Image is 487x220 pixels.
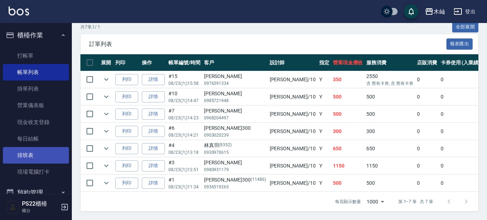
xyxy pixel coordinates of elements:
p: 共 7 筆, 1 / 1 [80,24,100,30]
td: [PERSON_NAME] /10 [268,88,317,105]
th: 指定 [317,54,331,71]
td: 0 [439,175,482,192]
img: Logo [9,6,29,15]
td: [PERSON_NAME] /10 [268,123,317,140]
td: Y [317,157,331,174]
td: 300 [365,123,415,140]
a: 帳單列表 [3,64,69,81]
td: 0 [439,123,482,140]
a: 詳情 [142,91,165,102]
td: 500 [365,175,415,192]
button: 列印 [115,126,138,137]
a: 現金收支登錄 [3,114,69,130]
td: 1150 [365,157,415,174]
th: 客戶 [202,54,268,71]
p: 08/23 (六) 11:34 [168,184,200,190]
p: 0903020239 [204,132,266,138]
td: 0 [439,71,482,88]
div: [PERSON_NAME] [204,73,266,80]
a: 報表匯出 [446,40,473,47]
td: Y [317,106,331,123]
p: 08/23 (六) 14:47 [168,97,200,104]
td: 350 [331,71,365,88]
td: #6 [167,123,202,140]
td: 650 [331,140,365,157]
p: 0976591334 [204,80,266,87]
td: 0 [415,140,439,157]
button: save [404,4,418,19]
td: 500 [331,88,365,105]
td: #15 [167,71,202,88]
p: 櫃台 [22,207,59,214]
td: [PERSON_NAME] /10 [268,140,317,157]
button: expand row [101,74,112,85]
button: expand row [101,109,112,119]
a: 掛單列表 [3,81,69,97]
th: 展開 [99,54,113,71]
div: [PERSON_NAME]300 [204,176,266,184]
td: 1150 [331,157,365,174]
th: 卡券使用 (入業績) [439,54,482,71]
td: #4 [167,140,202,157]
button: 列印 [115,143,138,154]
td: #7 [167,106,202,123]
button: 列印 [115,109,138,120]
p: 08/23 (六) 15:58 [168,80,200,87]
td: 0 [415,157,439,174]
td: Y [317,88,331,105]
button: 報表匯出 [446,38,473,50]
th: 操作 [140,54,167,71]
td: 500 [331,106,365,123]
td: 0 [415,175,439,192]
div: 林真羽 [204,142,266,149]
div: [PERSON_NAME] [204,159,266,166]
p: 08/23 (六) 14:21 [168,132,200,138]
div: [PERSON_NAME]300 [204,124,266,132]
p: 每頁顯示數量 [335,198,361,205]
h5: PS22櫃檯 [22,200,59,207]
a: 現場電腦打卡 [3,164,69,180]
button: 預約管理 [3,183,69,202]
td: 0 [415,106,439,123]
td: 650 [365,140,415,157]
td: #3 [167,157,202,174]
p: 第 1–7 筆 共 7 筆 [398,198,433,205]
th: 設計師 [268,54,317,71]
a: 詳情 [142,126,165,137]
span: 訂單列表 [89,41,446,48]
button: expand row [101,91,112,102]
p: (9352) [219,142,232,149]
td: Y [317,71,331,88]
a: 詳情 [142,143,165,154]
button: expand row [101,126,112,137]
p: 08/23 (六) 13:18 [168,149,200,156]
td: [PERSON_NAME] /10 [268,106,317,123]
td: #10 [167,88,202,105]
div: 1000 [364,192,387,211]
a: 詳情 [142,109,165,120]
td: 500 [365,88,415,105]
p: 0930970615 [204,149,266,156]
td: Y [317,140,331,157]
td: 2550 [365,71,415,88]
img: Person [6,200,20,214]
button: expand row [101,160,112,171]
a: 詳情 [142,160,165,171]
p: 0980931179 [204,166,266,173]
button: 木屾 [422,4,448,19]
td: 500 [331,175,365,192]
a: 打帳單 [3,47,69,64]
td: Y [317,175,331,192]
a: 排班表 [3,147,69,164]
td: 0 [415,123,439,140]
td: 0 [439,157,482,174]
button: 列印 [115,160,138,171]
div: 木屾 [433,7,445,16]
p: 08/23 (六) 12:51 [168,166,200,173]
button: 櫃檯作業 [3,26,69,45]
a: 詳情 [142,74,165,85]
th: 店販消費 [415,54,439,71]
td: Y [317,123,331,140]
th: 列印 [113,54,140,71]
td: #1 [167,175,202,192]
